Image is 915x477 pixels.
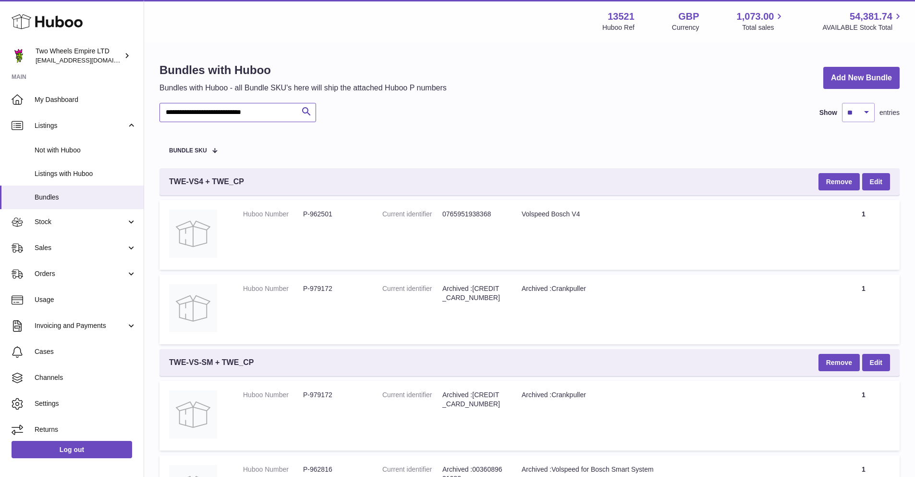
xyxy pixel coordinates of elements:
[159,83,447,93] p: Bundles with Huboo - all Bundle SKU's here will ship the attached Huboo P numbers
[243,210,303,219] dt: Huboo Number
[169,176,244,187] span: TWE-VS4 + TWE_CP
[879,108,900,117] span: entries
[737,10,774,23] span: 1,073.00
[678,10,699,23] strong: GBP
[382,210,442,219] dt: Current identifier
[818,354,860,371] button: Remove
[303,210,363,219] dd: P-962501
[862,173,890,190] a: Edit
[382,390,442,409] dt: Current identifier
[822,10,903,32] a: 54,381.74 AVAILABLE Stock Total
[862,354,890,371] a: Edit
[822,23,903,32] span: AVAILABLE Stock Total
[303,284,363,293] dd: P-979172
[36,56,141,64] span: [EMAIL_ADDRESS][DOMAIN_NAME]
[608,10,634,23] strong: 13521
[303,465,363,474] dd: P-962816
[522,284,818,293] div: Archived :Crankpuller
[35,193,136,202] span: Bundles
[35,399,136,408] span: Settings
[828,200,900,270] td: 1
[442,284,502,302] dd: Archived :[CREDIT_CARD_NUMBER]
[35,243,126,252] span: Sales
[819,108,837,117] label: Show
[243,465,303,474] dt: Huboo Number
[169,148,207,154] span: Bundle SKU
[35,295,136,304] span: Usage
[828,275,900,344] td: 1
[828,381,900,451] td: 1
[36,47,122,65] div: Two Wheels Empire LTD
[35,269,126,278] span: Orders
[243,284,303,293] dt: Huboo Number
[169,284,217,332] img: Archived :Crankpuller
[169,210,217,258] img: Volspeed Bosch V4
[602,23,634,32] div: Huboo Ref
[737,10,785,32] a: 1,073.00 Total sales
[522,465,818,474] div: Archived :Volspeed for Bosch Smart System
[850,10,892,23] span: 54,381.74
[243,390,303,400] dt: Huboo Number
[35,146,136,155] span: Not with Huboo
[12,49,26,63] img: justas@twowheelsempire.com
[169,390,217,439] img: Archived :Crankpuller
[382,284,442,302] dt: Current identifier
[35,425,136,434] span: Returns
[35,373,136,382] span: Channels
[169,357,254,368] span: TWE-VS-SM + TWE_CP
[12,441,132,458] a: Log out
[35,169,136,178] span: Listings with Huboo
[823,67,900,89] a: Add New Bundle
[672,23,699,32] div: Currency
[159,63,447,78] h1: Bundles with Huboo
[442,390,502,409] dd: Archived :[CREDIT_CARD_NUMBER]
[35,217,126,226] span: Stock
[35,95,136,104] span: My Dashboard
[35,121,126,130] span: Listings
[742,23,785,32] span: Total sales
[818,173,860,190] button: Remove
[35,321,126,330] span: Invoicing and Payments
[442,210,502,219] dd: 0765951938368
[303,390,363,400] dd: P-979172
[35,347,136,356] span: Cases
[522,390,818,400] div: Archived :Crankpuller
[522,210,818,219] div: Volspeed Bosch V4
